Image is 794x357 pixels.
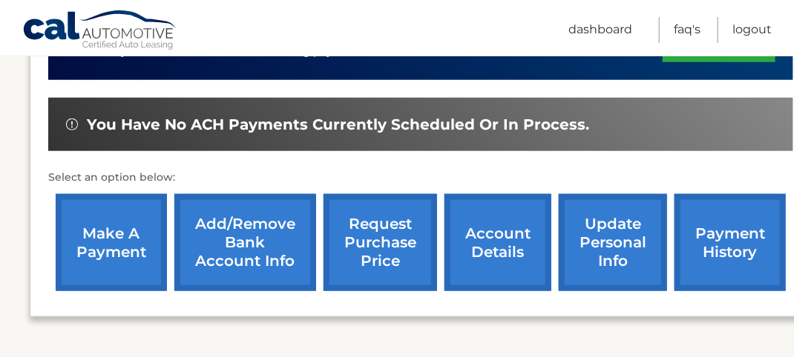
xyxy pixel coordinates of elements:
[732,17,772,43] a: Logout
[66,119,78,130] img: alert-white.svg
[56,194,167,291] a: make a payment
[674,17,701,43] a: FAQ's
[22,10,178,53] a: Cal Automotive
[675,194,786,291] a: payment history
[48,169,793,187] p: Select an option below:
[324,194,437,291] a: request purchase price
[568,17,632,43] a: Dashboard
[87,116,589,134] span: You have no ACH payments currently scheduled or in process.
[174,194,316,291] a: Add/Remove bank account info
[444,194,551,291] a: account details
[559,194,667,291] a: update personal info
